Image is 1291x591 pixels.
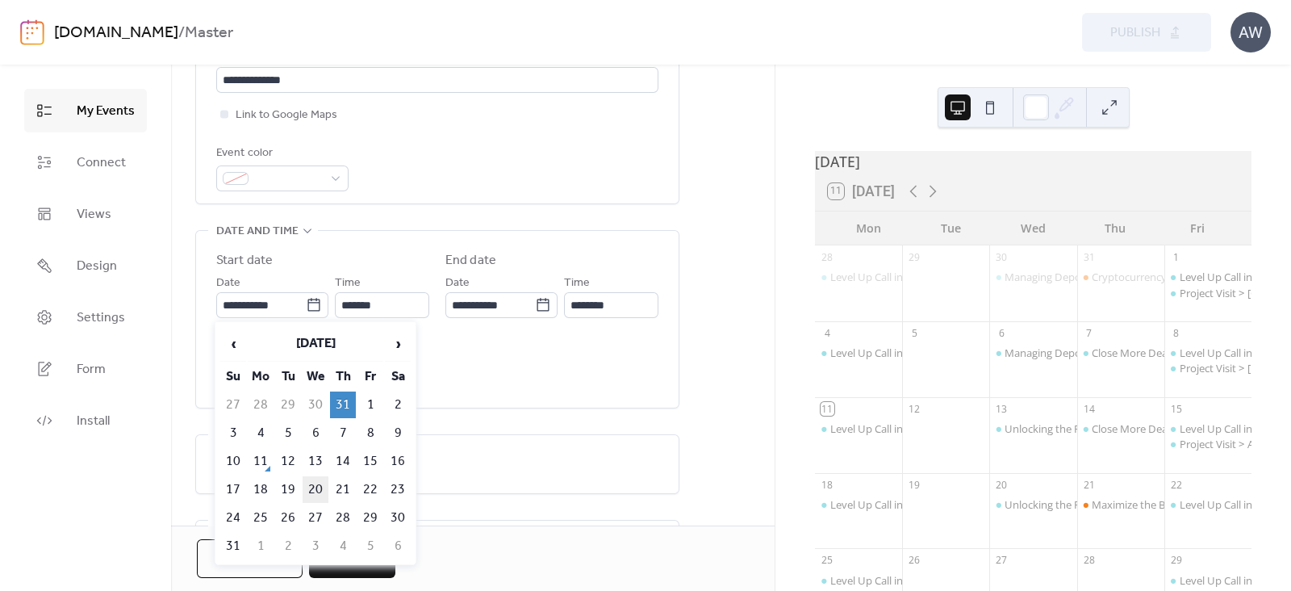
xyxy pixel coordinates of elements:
[357,392,383,418] td: 1
[24,89,147,132] a: My Events
[815,497,902,512] div: Level Up Call in Spanish
[992,212,1075,245] div: Wed
[54,18,178,48] a: [DOMAIN_NAME]
[821,402,834,416] div: 11
[248,533,274,560] td: 1
[357,363,383,390] th: Fr
[445,251,496,270] div: End date
[357,476,383,503] td: 22
[330,392,356,418] td: 31
[77,102,135,121] span: My Events
[303,420,328,446] td: 6
[248,448,274,475] td: 11
[1077,270,1164,284] div: Cryptocurrency & Emerging Tech in Real Estate
[303,505,328,531] td: 27
[225,550,274,569] span: Cancel
[385,392,411,418] td: 2
[385,476,411,503] td: 23
[908,402,921,416] div: 12
[989,421,1076,436] div: Unlocking the Power of the Listing Center in Avex in English
[1230,12,1271,52] div: AW
[248,363,274,390] th: Mo
[821,250,834,264] div: 28
[330,448,356,475] td: 14
[821,554,834,568] div: 25
[220,533,246,560] td: 31
[220,476,246,503] td: 17
[1169,478,1183,492] div: 22
[24,347,147,391] a: Form
[357,505,383,531] td: 29
[815,346,902,360] div: Level Up Call in Spanish
[1164,573,1251,588] div: Level Up Call in English
[830,573,943,588] div: Level Up Call in Spanish
[178,18,185,48] b: /
[275,505,301,531] td: 26
[24,192,147,236] a: Views
[303,363,328,390] th: We
[216,144,345,163] div: Event color
[303,448,328,475] td: 13
[24,399,147,442] a: Install
[357,420,383,446] td: 8
[357,448,383,475] td: 15
[77,412,110,431] span: Install
[275,363,301,390] th: Tu
[1180,421,1289,436] div: Level Up Call in English
[1082,250,1096,264] div: 31
[24,140,147,184] a: Connect
[564,274,590,293] span: Time
[828,212,910,245] div: Mon
[830,497,943,512] div: Level Up Call in Spanish
[821,478,834,492] div: 18
[1164,286,1251,300] div: Project Visit > Seven Park
[197,539,303,578] button: Cancel
[221,328,245,360] span: ‹
[1180,270,1289,284] div: Level Up Call in English
[330,363,356,390] th: Th
[830,421,943,436] div: Level Up Call in Spanish
[908,554,921,568] div: 26
[1180,497,1289,512] div: Level Up Call in English
[275,533,301,560] td: 2
[303,533,328,560] td: 3
[330,505,356,531] td: 28
[908,478,921,492] div: 19
[385,420,411,446] td: 9
[1082,326,1096,340] div: 7
[20,19,44,45] img: logo
[335,274,361,293] span: Time
[77,308,125,328] span: Settings
[815,151,1251,172] div: [DATE]
[1169,402,1183,416] div: 15
[1164,270,1251,284] div: Level Up Call in English
[1082,402,1096,416] div: 14
[995,478,1009,492] div: 20
[386,328,410,360] span: ›
[821,326,834,340] div: 4
[236,106,337,125] span: Link to Google Maps
[989,497,1076,512] div: Unlocking the Power of the Listing Center in Avex in Spanish
[995,402,1009,416] div: 13
[275,392,301,418] td: 29
[337,550,367,569] span: Save
[989,346,1076,360] div: Managing Deposits & Disbursements in Spanish
[330,420,356,446] td: 7
[1164,497,1251,512] div: Level Up Call in English
[1077,346,1164,360] div: Close More Deals with EB-5: Alba Residences Selling Fast in English
[77,205,111,224] span: Views
[830,270,943,284] div: Level Up Call in Spanish
[24,295,147,339] a: Settings
[275,420,301,446] td: 5
[910,212,992,245] div: Tue
[330,533,356,560] td: 4
[385,448,411,475] td: 16
[995,554,1009,568] div: 27
[220,448,246,475] td: 10
[1005,346,1235,360] div: Managing Deposits & Disbursements in Spanish
[303,476,328,503] td: 20
[77,257,117,276] span: Design
[77,153,126,173] span: Connect
[248,505,274,531] td: 25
